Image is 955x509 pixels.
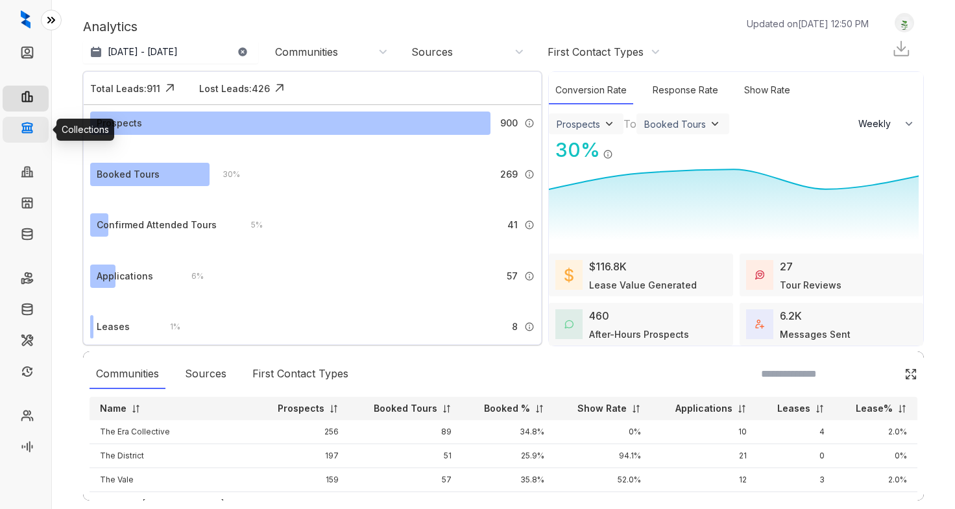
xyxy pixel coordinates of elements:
[557,119,600,130] div: Prospects
[815,404,825,414] img: sorting
[897,404,907,414] img: sorting
[178,359,233,389] div: Sources
[524,220,535,230] img: Info
[835,444,917,468] td: 0%
[97,320,130,334] div: Leases
[747,17,869,30] p: Updated on [DATE] 12:50 PM
[549,77,633,104] div: Conversion Rate
[97,269,153,283] div: Applications
[564,267,574,283] img: LeaseValue
[755,270,764,279] img: TourReviews
[623,116,636,132] div: To
[83,40,258,64] button: [DATE] - [DATE]
[589,327,689,341] div: After-Hours Prospects
[577,402,627,415] p: Show Rate
[524,271,535,281] img: Info
[589,259,627,274] div: $116.8K
[90,420,255,444] td: The Era Collective
[555,420,651,444] td: 0%
[3,161,49,187] li: Communities
[83,17,138,36] p: Analytics
[255,420,348,444] td: 256
[856,402,893,415] p: Lease%
[3,329,49,355] li: Maintenance
[157,320,180,334] div: 1 %
[904,368,917,381] img: Click Icon
[329,404,339,414] img: sorting
[462,468,555,492] td: 35.8%
[851,112,923,136] button: Weekly
[500,167,518,182] span: 269
[891,39,911,58] img: Download
[524,118,535,128] img: Info
[507,269,518,283] span: 57
[755,320,764,329] img: TotalFum
[549,136,600,165] div: 30 %
[270,78,289,98] img: Click Icon
[708,117,721,130] img: ViewFilterArrow
[675,402,732,415] p: Applications
[462,444,555,468] td: 25.9%
[555,444,651,468] td: 94.1%
[3,267,49,293] li: Rent Collections
[780,259,793,274] div: 27
[131,404,141,414] img: sorting
[246,359,355,389] div: First Contact Types
[100,402,127,415] p: Name
[349,468,462,492] td: 57
[97,116,142,130] div: Prospects
[90,359,165,389] div: Communities
[90,444,255,468] td: The District
[349,444,462,468] td: 51
[603,117,616,130] img: ViewFilterArrow
[877,368,888,379] img: SearchIcon
[411,45,453,59] div: Sources
[548,45,644,59] div: First Contact Types
[524,322,535,332] img: Info
[895,16,913,30] img: UserAvatar
[3,41,49,67] li: Leads
[199,82,270,95] div: Lost Leads: 426
[3,117,49,143] li: Collections
[255,444,348,468] td: 197
[3,436,49,462] li: Voice AI
[757,420,835,444] td: 4
[651,420,757,444] td: 10
[589,278,697,292] div: Lease Value Generated
[238,218,263,232] div: 5 %
[651,468,757,492] td: 12
[757,444,835,468] td: 0
[97,218,217,232] div: Confirmed Attended Tours
[507,218,518,232] span: 41
[777,402,810,415] p: Leases
[90,82,160,95] div: Total Leads: 911
[90,468,255,492] td: The Vale
[603,149,613,160] img: Info
[512,320,518,334] span: 8
[3,192,49,218] li: Units
[613,137,633,157] img: Click Icon
[780,327,851,341] div: Messages Sent
[524,169,535,180] img: Info
[644,119,706,130] div: Booked Tours
[835,420,917,444] td: 2.0%
[835,468,917,492] td: 2.0%
[555,468,651,492] td: 52.0%
[97,167,160,182] div: Booked Tours
[349,420,462,444] td: 89
[780,308,802,324] div: 6.2K
[858,117,898,130] span: Weekly
[535,404,544,414] img: sorting
[442,404,452,414] img: sorting
[500,116,518,130] span: 900
[374,402,437,415] p: Booked Tours
[3,405,49,431] li: Team
[3,223,49,249] li: Knowledge
[275,45,338,59] div: Communities
[651,444,757,468] td: 21
[160,78,180,98] img: Click Icon
[278,402,324,415] p: Prospects
[757,468,835,492] td: 3
[3,298,49,324] li: Move Outs
[484,402,530,415] p: Booked %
